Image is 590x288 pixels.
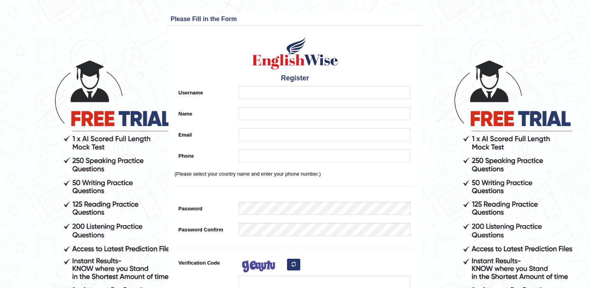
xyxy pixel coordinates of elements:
[171,16,420,23] h3: Please Fill in the Form
[175,202,235,212] label: Password
[175,256,235,267] label: Verification Code
[175,107,235,117] label: Name
[175,75,416,82] h4: Register
[175,223,235,233] label: Password Confirm
[175,128,235,139] label: Email
[175,170,416,178] p: (Please select your country name and enter your phone number.)
[251,36,340,71] img: Logo of English Wise create a new account for intelligent practice with AI
[175,149,235,160] label: Phone
[175,86,235,96] label: Username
